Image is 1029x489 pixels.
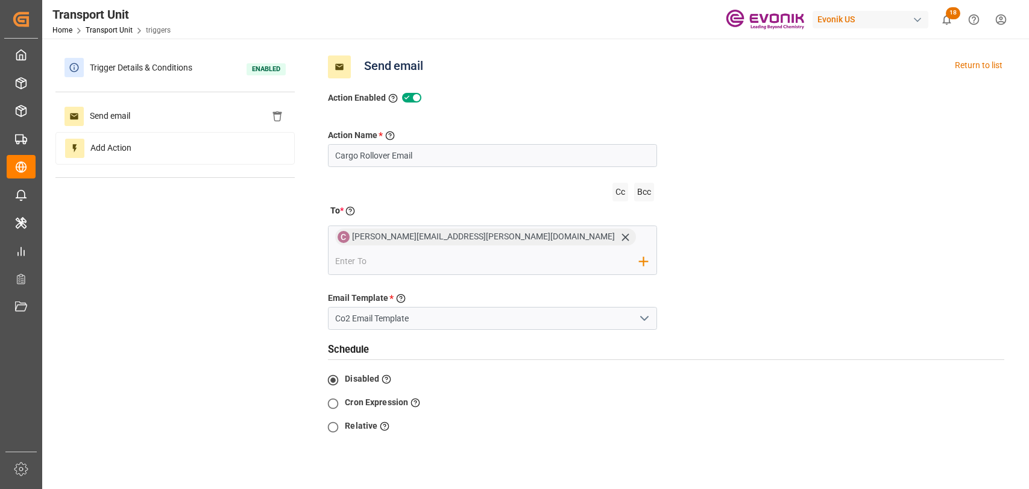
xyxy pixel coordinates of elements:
[352,232,615,241] span: [PERSON_NAME][EMAIL_ADDRESS][PERSON_NAME][DOMAIN_NAME]
[328,144,657,167] input: Action name
[335,252,640,270] input: Enter To
[634,183,654,201] span: Bcc
[813,8,933,31] button: Evonik US
[345,373,379,385] label: Disabled
[86,26,133,34] a: Transport Unit
[726,9,804,30] img: Evonik-brand-mark-Deep-Purple-RGB.jpeg_1700498283.jpeg
[960,6,987,33] button: Help Center
[247,63,286,75] span: Enabled
[328,292,388,305] label: Email Template
[84,139,137,158] span: Add Action
[635,309,653,328] button: open menu
[933,6,960,33] button: show 18 new notifications
[813,11,928,28] div: Evonik US
[328,368,488,439] div: scheduleType
[84,107,136,126] span: Send email
[345,396,408,409] label: Cron Expression
[341,232,346,242] span: C
[328,307,657,330] input: Type to search/select
[358,55,429,78] span: Send email
[328,92,386,104] label: Action Enabled
[345,420,377,432] label: Relative
[52,26,72,34] a: Home
[946,7,960,19] span: 18
[328,342,1004,358] h3: Schedule
[328,129,377,142] label: Action Name
[84,58,198,77] span: Trigger Details & Conditions
[330,204,344,217] h2: To
[612,183,628,201] span: Cc
[52,5,171,24] div: Transport Unit
[955,55,1002,78] div: Return to list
